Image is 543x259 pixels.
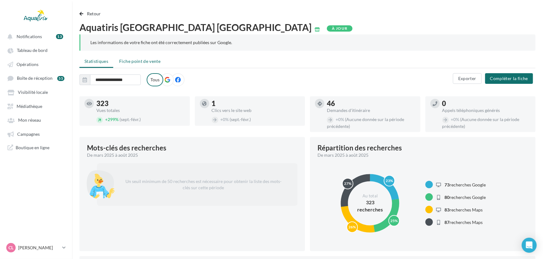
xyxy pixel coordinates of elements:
[4,44,68,56] a: Tableau de bord
[57,76,64,81] div: 55
[445,207,483,212] span: recherches Maps
[327,25,353,32] div: À jour
[445,207,450,212] span: 83
[230,117,251,122] span: (sept.-févr.)
[119,173,287,196] p: Un seuil minimum de 50 recherches est nécessaire pour obtenir la liste des mots-clés sur cette pé...
[119,117,141,122] span: (sept.-févr.)
[522,238,537,253] div: Open Intercom Messenger
[4,31,66,42] button: Notifications 13
[451,117,454,122] span: +
[4,72,68,84] a: Boîte de réception 55
[4,142,68,153] a: Boutique en ligne
[79,10,104,18] button: Retour
[4,58,68,70] a: Opérations
[17,34,42,39] span: Notifications
[442,108,531,113] div: Appels téléphoniques générés
[17,104,42,109] span: Médiathèque
[336,117,338,122] span: +
[87,11,101,16] span: Retour
[5,242,67,254] a: CL [PERSON_NAME]
[17,131,40,137] span: Campagnes
[317,145,402,151] div: Répartition des recherches
[445,220,483,225] span: recherches Maps
[147,73,163,86] label: Tous
[96,100,185,107] div: 323
[445,220,450,225] span: 87
[4,100,68,112] a: Médiathèque
[445,182,450,187] span: 73
[442,100,531,107] div: 0
[4,128,68,140] a: Campagnes
[442,117,520,129] span: (Aucune donnée sur la période précédente)
[87,145,166,151] span: Mots-clés des recherches
[87,152,292,158] div: De mars 2025 à août 2025
[453,73,482,84] button: Exporter
[221,117,223,122] span: +
[212,108,300,113] div: Clics vers le site web
[18,90,48,95] span: Visibilité locale
[336,117,344,122] span: 0%
[483,75,535,81] a: Compléter la fiche
[79,23,312,32] span: Aquatiris [GEOGRAPHIC_DATA] [GEOGRAPHIC_DATA]
[327,108,415,113] div: Demandes d'itinéraire
[17,62,38,67] span: Opérations
[16,145,49,150] span: Boutique en ligne
[221,117,229,122] span: 0%
[17,76,53,81] span: Boîte de réception
[451,117,459,122] span: 0%
[90,39,525,46] div: Les informations de votre fiche ont été correctement publiées sur Google.
[4,86,68,98] a: Visibilité locale
[317,152,523,158] div: De mars 2025 à août 2025
[18,245,60,251] p: [PERSON_NAME]
[445,195,486,200] span: recherches Google
[18,118,41,123] span: Mon réseau
[8,245,13,251] span: CL
[17,48,48,53] span: Tableau de bord
[445,195,450,200] span: 80
[327,100,415,107] div: 46
[327,117,404,129] span: (Aucune donnée sur la période précédente)
[105,117,119,122] span: 299%
[56,34,63,39] div: 13
[4,114,68,125] a: Mon réseau
[105,117,108,122] span: +
[212,100,300,107] div: 1
[119,58,160,64] span: Fiche point de vente
[485,73,533,84] button: Compléter la fiche
[445,182,486,187] span: recherches Google
[96,108,185,113] div: Vues totales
